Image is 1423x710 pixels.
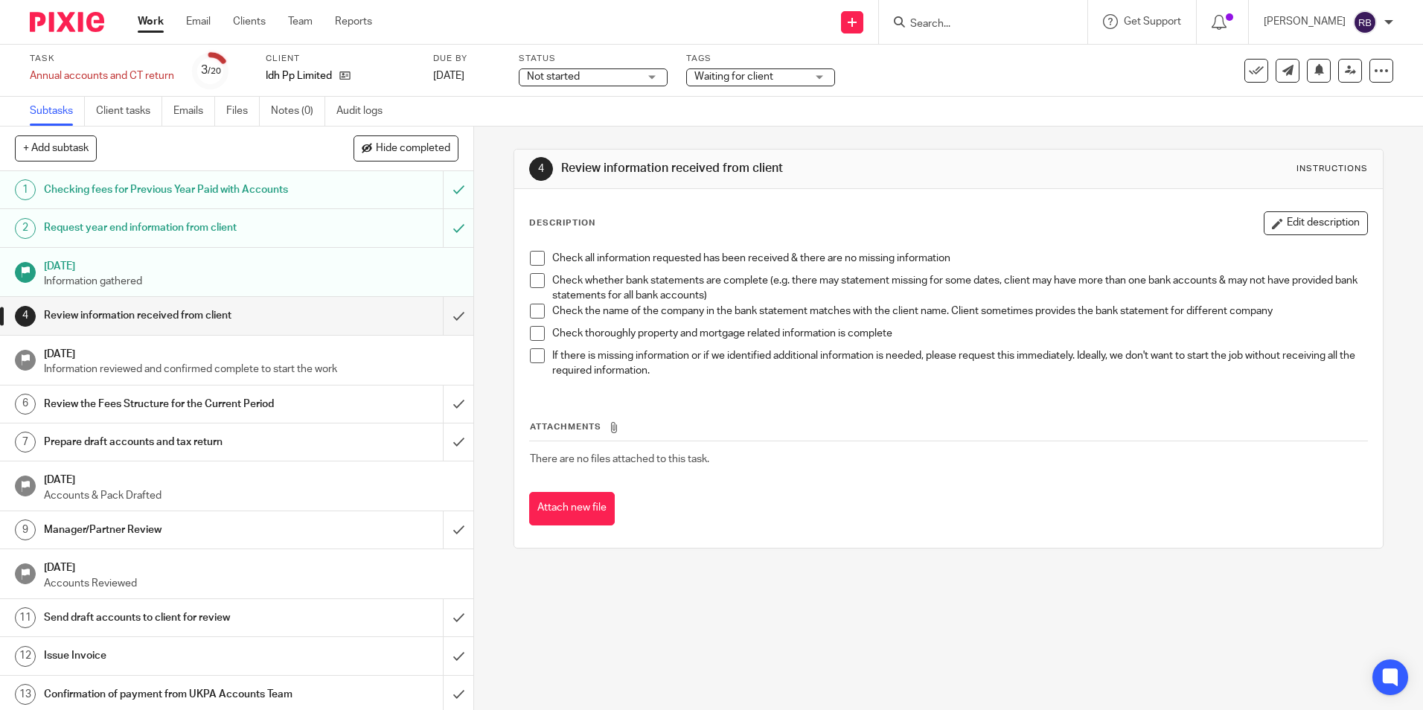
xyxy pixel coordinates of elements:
a: Audit logs [336,97,394,126]
p: Check whether bank statements are complete (e.g. there may statement missing for some dates, clie... [552,273,1366,304]
p: Check all information requested has been received & there are no missing information [552,251,1366,266]
label: Client [266,53,415,65]
p: Description [529,217,595,229]
button: Hide completed [354,135,458,161]
h1: Manager/Partner Review [44,519,300,541]
div: 4 [15,306,36,327]
div: 2 [15,218,36,239]
div: 3 [201,62,221,79]
div: Instructions [1296,163,1368,175]
img: svg%3E [1353,10,1377,34]
p: Accounts & Pack Drafted [44,488,459,503]
a: Reports [335,14,372,29]
a: Files [226,97,260,126]
span: Get Support [1124,16,1181,27]
h1: Confirmation of payment from UKPA Accounts Team [44,683,300,706]
p: Check thoroughly property and mortgage related information is complete [552,326,1366,341]
h1: Review information received from client [561,161,980,176]
img: Pixie [30,12,104,32]
div: Annual accounts and CT return [30,68,174,83]
div: 12 [15,646,36,667]
div: 11 [15,607,36,628]
a: Work [138,14,164,29]
h1: Request year end information from client [44,217,300,239]
a: Team [288,14,313,29]
h1: Send draft accounts to client for review [44,607,300,629]
div: 9 [15,519,36,540]
p: Check the name of the company in the bank statement matches with the client name. Client sometime... [552,304,1366,319]
a: Client tasks [96,97,162,126]
a: Clients [233,14,266,29]
label: Tags [686,53,835,65]
h1: Prepare draft accounts and tax return [44,431,300,453]
h1: [DATE] [44,255,459,274]
a: Notes (0) [271,97,325,126]
span: [DATE] [433,71,464,81]
span: Waiting for client [694,71,773,82]
h1: [DATE] [44,343,459,362]
span: Attachments [530,423,601,431]
span: Not started [527,71,580,82]
label: Task [30,53,174,65]
p: Information gathered [44,274,459,289]
span: Hide completed [376,143,450,155]
h1: Issue Invoice [44,645,300,667]
a: Emails [173,97,215,126]
div: 1 [15,179,36,200]
h1: Review information received from client [44,304,300,327]
h1: Review the Fees Structure for the Current Period [44,393,300,415]
input: Search [909,18,1043,31]
p: Idh Pp Limited [266,68,332,83]
div: 4 [529,157,553,181]
div: 7 [15,432,36,452]
a: Email [186,14,211,29]
p: Information reviewed and confirmed complete to start the work [44,362,459,377]
div: 6 [15,394,36,415]
span: There are no files attached to this task. [530,454,709,464]
label: Status [519,53,668,65]
button: + Add subtask [15,135,97,161]
button: Attach new file [529,492,615,525]
h1: Checking fees for Previous Year Paid with Accounts [44,179,300,201]
label: Due by [433,53,500,65]
p: If there is missing information or if we identified additional information is needed, please requ... [552,348,1366,379]
div: 13 [15,684,36,705]
button: Edit description [1264,211,1368,235]
a: Subtasks [30,97,85,126]
small: /20 [208,67,221,75]
p: [PERSON_NAME] [1264,14,1346,29]
h1: [DATE] [44,469,459,487]
p: Accounts Reviewed [44,576,459,591]
h1: [DATE] [44,557,459,575]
